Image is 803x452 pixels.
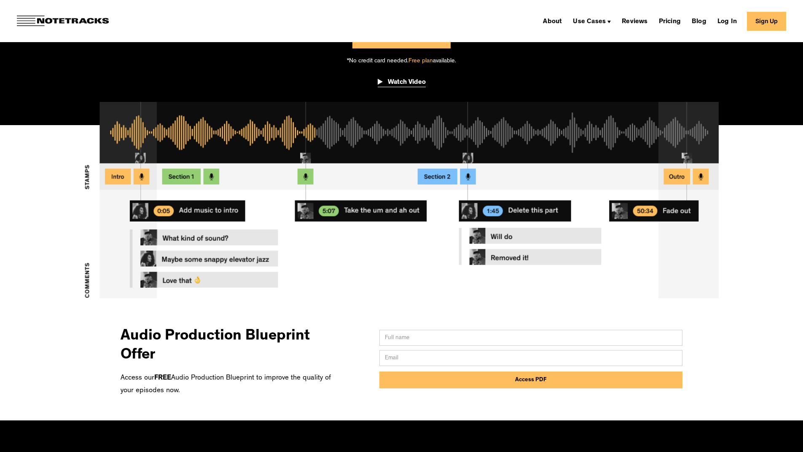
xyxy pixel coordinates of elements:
p: Access our Audio Production Blueprint to improve the quality of your episodes now. [121,372,337,397]
a: Blog [688,14,710,28]
h3: Audio Production Blueprint Offer [121,319,337,366]
strong: FREE [154,374,171,382]
input: Access PDF [379,372,683,388]
div: Use Cases [569,14,614,28]
a: Reviews [618,14,651,28]
a: About [540,14,565,28]
div: Use Cases [573,19,606,25]
form: Email Form [379,330,683,388]
input: Full name [379,330,683,346]
input: Email [379,350,683,366]
a: open lightbox [378,72,426,96]
div: Watch Video [388,78,426,87]
a: Log In [714,14,740,28]
a: Pricing [655,14,684,28]
div: *No credit card needed. available. [347,48,456,72]
span: Free plan [408,58,433,64]
a: Sign Up [747,12,786,31]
